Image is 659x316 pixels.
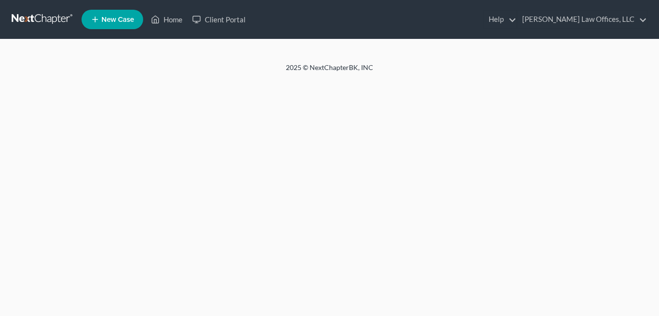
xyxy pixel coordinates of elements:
a: Home [146,11,187,28]
a: [PERSON_NAME] Law Offices, LLC [517,11,647,28]
a: Help [484,11,516,28]
a: Client Portal [187,11,250,28]
div: 2025 © NextChapterBK, INC [53,63,606,80]
new-legal-case-button: New Case [82,10,143,29]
